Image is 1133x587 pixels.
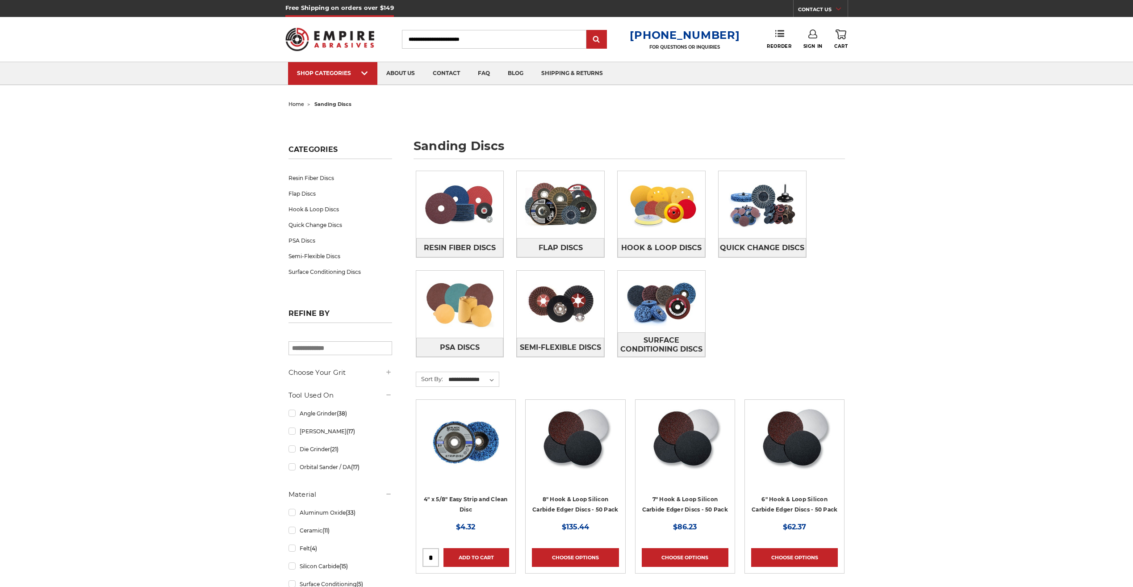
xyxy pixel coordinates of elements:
[416,174,504,235] img: Resin Fiber Discs
[751,406,838,493] a: Silicon Carbide 6" Hook & Loop Edger Discs
[288,523,392,538] a: Ceramic
[288,217,392,233] a: Quick Change Discs
[377,62,424,85] a: about us
[532,406,619,493] a: Silicon Carbide 8" Hook & Loop Edger Discs
[288,558,392,574] a: Silicon Carbide
[288,541,392,556] a: Felt
[330,446,339,453] span: (21)
[447,373,499,386] select: Sort By:
[414,140,845,159] h1: sanding discs
[288,101,304,107] a: home
[288,201,392,217] a: Hook & Loop Discs
[416,273,504,335] img: PSA Discs
[562,523,589,531] span: $135.44
[422,406,509,493] a: 4" x 5/8" easy strip and clean discs
[532,548,619,567] a: Choose Options
[758,406,831,478] img: Silicon Carbide 6" Hook & Loop Edger Discs
[532,496,618,513] a: 8" Hook & Loop Silicon Carbide Edger Discs - 50 Pack
[288,390,392,401] h5: Tool Used On
[288,145,392,159] h5: Categories
[798,4,848,17] a: CONTACT US
[588,31,606,49] input: Submit
[630,29,740,42] a: [PHONE_NUMBER]
[618,333,705,357] span: Surface Conditioning Discs
[621,240,702,256] span: Hook & Loop Discs
[347,428,355,435] span: (17)
[430,406,502,478] img: 4" x 5/8" easy strip and clean discs
[618,332,705,357] a: Surface Conditioning Discs
[834,29,848,49] a: Cart
[618,238,705,257] a: Hook & Loop Discs
[618,271,705,332] img: Surface Conditioning Discs
[520,340,601,355] span: Semi-Flexible Discs
[288,367,392,378] h5: Choose Your Grit
[649,406,721,478] img: Silicon Carbide 7" Hook & Loop Edger Discs
[539,406,611,478] img: Silicon Carbide 8" Hook & Loop Edger Discs
[752,496,837,513] a: 6" Hook & Loop Silicon Carbide Edger Discs - 50 Pack
[517,338,604,357] a: Semi-Flexible Discs
[416,338,504,357] a: PSA Discs
[339,563,348,570] span: (15)
[751,548,838,567] a: Choose Options
[719,238,806,257] a: Quick Change Discs
[834,43,848,49] span: Cart
[424,240,496,256] span: Resin Fiber Discs
[288,406,392,421] a: Angle Grinder
[297,70,368,76] div: SHOP CATEGORIES
[288,459,392,475] a: Orbital Sander / DA
[337,410,347,417] span: (38)
[720,240,804,256] span: Quick Change Discs
[469,62,499,85] a: faq
[314,101,351,107] span: sanding discs
[424,496,508,513] a: 4" x 5/8" Easy Strip and Clean Disc
[288,186,392,201] a: Flap Discs
[517,238,604,257] a: Flap Discs
[416,238,504,257] a: Resin Fiber Discs
[288,309,392,323] h5: Refine by
[288,264,392,280] a: Surface Conditioning Discs
[783,523,806,531] span: $62.37
[517,174,604,235] img: Flap Discs
[288,233,392,248] a: PSA Discs
[443,548,509,567] a: Add to Cart
[719,174,806,235] img: Quick Change Discs
[673,523,697,531] span: $86.23
[767,43,791,49] span: Reorder
[288,423,392,439] a: [PERSON_NAME]
[499,62,532,85] a: blog
[803,43,823,49] span: Sign In
[440,340,480,355] span: PSA Discs
[288,441,392,457] a: Die Grinder
[539,240,583,256] span: Flap Discs
[618,174,705,235] img: Hook & Loop Discs
[351,464,360,470] span: (17)
[288,248,392,264] a: Semi-Flexible Discs
[642,548,728,567] a: Choose Options
[517,273,604,335] img: Semi-Flexible Discs
[285,22,375,57] img: Empire Abrasives
[767,29,791,49] a: Reorder
[322,527,330,534] span: (11)
[346,509,355,516] span: (33)
[630,44,740,50] p: FOR QUESTIONS OR INQUIRIES
[642,496,728,513] a: 7" Hook & Loop Silicon Carbide Edger Discs - 50 Pack
[642,406,728,493] a: Silicon Carbide 7" Hook & Loop Edger Discs
[456,523,475,531] span: $4.32
[288,505,392,520] a: Aluminum Oxide
[532,62,612,85] a: shipping & returns
[288,489,392,500] h5: Material
[416,372,443,386] label: Sort By:
[310,545,317,552] span: (4)
[288,170,392,186] a: Resin Fiber Discs
[424,62,469,85] a: contact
